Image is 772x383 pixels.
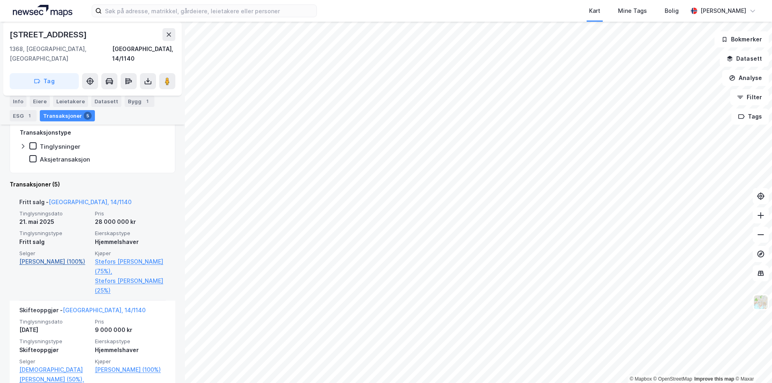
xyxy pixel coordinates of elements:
div: Bygg [125,96,154,107]
div: 28 000 000 kr [95,217,166,227]
a: Improve this map [694,376,734,382]
div: [GEOGRAPHIC_DATA], 14/1140 [112,44,175,63]
span: Tinglysningsdato [19,318,90,325]
a: [GEOGRAPHIC_DATA], 14/1140 [63,307,146,313]
div: Datasett [91,96,121,107]
a: [PERSON_NAME] (100%) [95,365,166,375]
a: Mapbox [630,376,652,382]
div: Skifteoppgjør [19,345,90,355]
div: ESG [10,110,37,121]
span: Tinglysningstype [19,338,90,345]
button: Bokmerker [715,31,769,47]
div: Fritt salg [19,237,90,247]
div: Eiere [30,96,50,107]
div: Bolig [665,6,679,16]
span: Pris [95,318,166,325]
input: Søk på adresse, matrikkel, gårdeiere, leietakere eller personer [102,5,316,17]
a: Stefors [PERSON_NAME] (75%), [95,257,166,276]
div: Fritt salg - [19,197,131,210]
div: Hjemmelshaver [95,237,166,247]
span: Kjøper [95,358,166,365]
div: Tinglysninger [40,143,80,150]
div: [STREET_ADDRESS] [10,28,88,41]
button: Datasett [720,51,769,67]
div: [PERSON_NAME] [700,6,746,16]
div: 21. mai 2025 [19,217,90,227]
div: Transaksjoner (5) [10,180,175,189]
div: 1 [25,112,33,120]
div: Hjemmelshaver [95,345,166,355]
a: [GEOGRAPHIC_DATA], 14/1140 [49,199,131,205]
a: OpenStreetMap [653,376,692,382]
div: Aksjetransaksjon [40,156,90,163]
span: Tinglysningsdato [19,210,90,217]
div: Transaksjonstype [20,128,71,137]
img: logo.a4113a55bc3d86da70a041830d287a7e.svg [13,5,72,17]
button: Tag [10,73,79,89]
div: Info [10,96,27,107]
div: 1 [143,97,151,105]
iframe: Chat Widget [732,344,772,383]
div: 9 000 000 kr [95,325,166,335]
div: Leietakere [53,96,88,107]
button: Analyse [722,70,769,86]
a: [PERSON_NAME] (100%) [19,257,90,266]
a: Stefors [PERSON_NAME] (25%) [95,276,166,295]
span: Selger [19,358,90,365]
span: Pris [95,210,166,217]
span: Tinglysningstype [19,230,90,237]
div: Transaksjoner [40,110,95,121]
button: Tags [731,109,769,125]
div: Mine Tags [618,6,647,16]
div: Skifteoppgjør - [19,305,146,318]
span: Kjøper [95,250,166,257]
div: Kart [589,6,600,16]
div: 1368, [GEOGRAPHIC_DATA], [GEOGRAPHIC_DATA] [10,44,112,63]
button: Filter [730,89,769,105]
span: Eierskapstype [95,338,166,345]
img: Z [753,295,768,310]
div: 5 [84,112,92,120]
span: Selger [19,250,90,257]
span: Eierskapstype [95,230,166,237]
div: [DATE] [19,325,90,335]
